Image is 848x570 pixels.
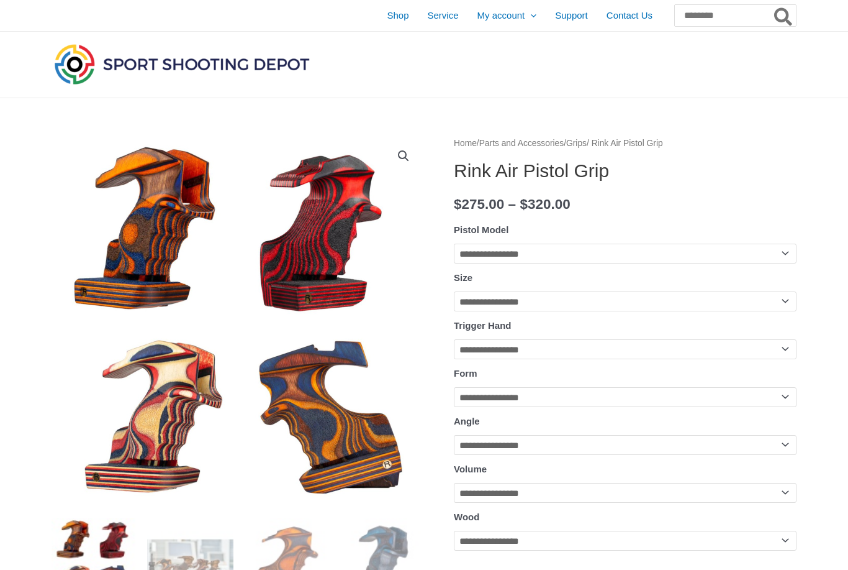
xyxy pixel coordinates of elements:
[520,196,528,212] span: $
[454,464,487,474] label: Volume
[392,145,415,167] a: View full-screen image gallery
[520,196,570,212] bdi: 320.00
[454,160,796,182] h1: Rink Air Pistol Grip
[454,416,480,426] label: Angle
[454,139,477,148] a: Home
[454,320,512,331] label: Trigger Hand
[454,224,508,235] label: Pistol Model
[454,368,477,379] label: Form
[772,5,796,26] button: Search
[479,139,564,148] a: Parts and Accessories
[454,196,504,212] bdi: 275.00
[454,196,462,212] span: $
[454,272,472,283] label: Size
[52,41,312,87] img: Sport Shooting Depot
[454,136,796,152] nav: Breadcrumb
[566,139,587,148] a: Grips
[52,136,424,508] img: Rink Air Pistol Grip
[454,512,479,522] label: Wood
[508,196,516,212] span: –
